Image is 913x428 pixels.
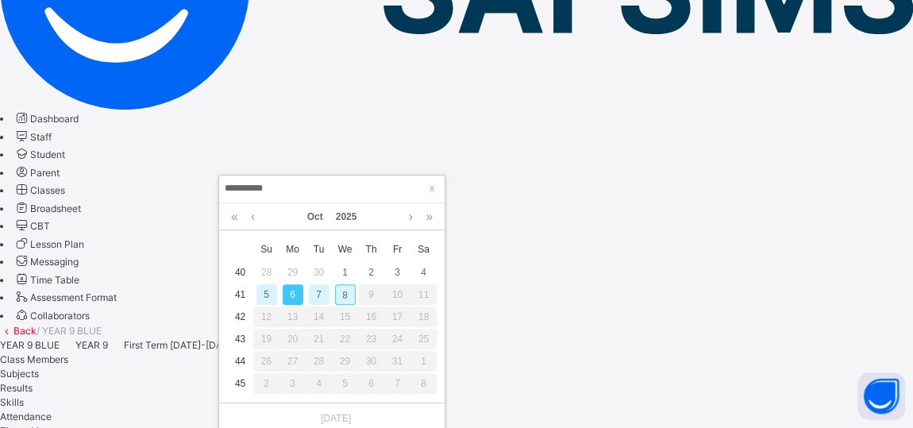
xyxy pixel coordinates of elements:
[332,351,358,372] div: 29
[30,220,50,232] span: CBT
[279,307,306,327] div: 13
[332,329,358,349] div: 22
[253,237,279,261] th: Sun
[358,242,384,256] span: Th
[13,148,65,160] a: Student
[410,306,437,328] td: October 18, 2025
[30,256,79,268] span: Messaging
[358,307,384,327] div: 16
[410,351,437,372] div: 1
[13,310,90,322] a: Collaborators
[332,242,358,256] span: We
[13,220,50,232] a: CBT
[358,351,384,372] div: 30
[279,261,306,283] td: September 29, 2025
[30,184,65,196] span: Classes
[279,373,306,394] div: 3
[13,256,79,268] a: Messaging
[247,203,259,230] a: Previous month (PageUp)
[227,306,253,328] td: 42
[332,261,358,283] td: October 1, 2025
[358,373,384,394] div: 6
[227,283,253,306] td: 41
[30,113,79,125] span: Dashboard
[358,261,384,283] td: October 2, 2025
[857,372,905,420] button: Open asap
[387,262,408,283] div: 3
[306,351,332,372] div: 28
[253,373,279,394] div: 2
[13,238,84,250] a: Lesson Plan
[256,262,277,283] div: 28
[256,284,277,305] div: 5
[384,237,410,261] th: Fri
[30,274,79,286] span: Time Table
[253,261,279,283] td: September 28, 2025
[279,351,306,372] div: 27
[306,242,332,256] span: Tu
[279,237,306,261] th: Mon
[306,373,332,394] div: 4
[358,329,384,349] div: 23
[30,167,60,179] span: Parent
[410,284,437,305] div: 11
[253,328,279,350] td: October 19, 2025
[384,284,410,305] div: 10
[30,291,117,303] span: Assessment Format
[253,351,279,372] div: 26
[358,372,384,395] td: November 6, 2025
[329,203,364,230] a: 2025
[358,328,384,350] td: October 23, 2025
[410,242,437,256] span: Sa
[227,203,242,230] a: Last year (Control + left)
[384,306,410,328] td: October 17, 2025
[283,262,303,283] div: 29
[253,307,279,327] div: 12
[253,350,279,372] td: October 26, 2025
[384,372,410,395] td: November 7, 2025
[384,329,410,349] div: 24
[30,131,52,143] span: Staff
[332,283,358,306] td: October 8, 2025
[335,284,356,305] div: 8
[332,307,358,327] div: 15
[283,284,303,305] div: 6
[410,372,437,395] td: November 8, 2025
[309,262,329,283] div: 30
[13,325,37,337] a: Back
[227,328,253,350] td: 43
[410,261,437,283] td: October 4, 2025
[13,274,79,286] a: Time Table
[358,350,384,372] td: October 30, 2025
[410,283,437,306] td: October 11, 2025
[13,291,117,303] a: Assessment Format
[13,113,79,125] a: Dashboard
[306,307,332,327] div: 14
[384,261,410,283] td: October 3, 2025
[253,306,279,328] td: October 12, 2025
[384,307,410,327] div: 17
[75,339,108,351] span: YEAR 9
[306,329,332,349] div: 21
[279,242,306,256] span: Mo
[313,411,351,426] a: [DATE]
[253,242,279,256] span: Su
[227,372,253,395] td: 45
[13,202,81,214] a: Broadsheet
[301,203,329,230] a: Oct
[309,284,329,305] div: 7
[30,238,84,250] span: Lesson Plan
[306,350,332,372] td: October 28, 2025
[279,328,306,350] td: October 20, 2025
[332,237,358,261] th: Wed
[279,283,306,306] td: October 6, 2025
[30,148,65,160] span: Student
[306,283,332,306] td: October 7, 2025
[384,351,410,372] div: 31
[30,202,81,214] span: Broadsheet
[253,372,279,395] td: November 2, 2025
[410,307,437,327] div: 18
[227,350,253,372] td: 44
[384,350,410,372] td: October 31, 2025
[384,283,410,306] td: October 10, 2025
